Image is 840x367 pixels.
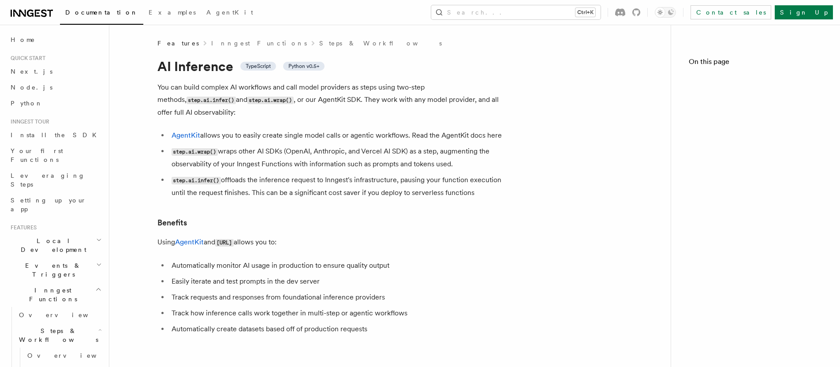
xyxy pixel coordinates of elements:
a: Contact sales [691,5,771,19]
a: AgentKit [175,238,204,246]
span: Local Development [7,236,96,254]
a: Leveraging Steps [7,168,104,192]
h4: On this page [689,56,822,71]
a: Steps & Workflows [319,39,442,48]
a: Install the SDK [7,127,104,143]
a: Home [7,32,104,48]
button: Events & Triggers [7,258,104,282]
a: Benefits [157,217,187,229]
code: step.ai.infer() [172,177,221,184]
li: wraps other AI SDKs (OpenAI, Anthropic, and Vercel AI SDK) as a step, augmenting the observabilit... [169,145,510,170]
a: Documentation [60,3,143,25]
p: Using and allows you to: [157,236,510,249]
li: Track how inference calls work together in multi-step or agentic workflows [169,307,510,319]
a: Inngest Functions [211,39,307,48]
span: Python v0.5+ [288,63,319,70]
button: Inngest Functions [7,282,104,307]
span: TypeScript [246,63,271,70]
a: Sign Up [775,5,833,19]
span: Overview [27,352,118,359]
li: Easily iterate and test prompts in the dev server [169,275,510,288]
button: Toggle dark mode [655,7,676,18]
span: Quick start [7,55,45,62]
button: Steps & Workflows [15,323,104,348]
span: Features [7,224,37,231]
li: Automatically monitor AI usage in production to ensure quality output [169,259,510,272]
span: Your first Functions [11,147,63,163]
button: Local Development [7,233,104,258]
span: Node.js [11,84,52,91]
code: step.ai.wrap() [247,97,294,104]
h1: AI Inference [157,58,510,74]
span: Events & Triggers [7,261,96,279]
span: Next.js [11,68,52,75]
span: Examples [149,9,196,16]
span: Python [11,100,43,107]
p: You can build complex AI workflows and call model providers as steps using two-step methods, and ... [157,81,510,119]
a: Overview [15,307,104,323]
span: Inngest tour [7,118,49,125]
button: Search...Ctrl+K [431,5,601,19]
a: Examples [143,3,201,24]
span: Leveraging Steps [11,172,85,188]
a: Overview [24,348,104,363]
span: Documentation [65,9,138,16]
span: Inngest Functions [7,286,95,303]
a: Python [7,95,104,111]
code: step.ai.wrap() [172,148,218,156]
code: [URL] [215,239,234,247]
a: AgentKit [172,131,200,139]
span: Install the SDK [11,131,102,139]
a: Setting up your app [7,192,104,217]
code: step.ai.infer() [187,97,236,104]
li: offloads the inference request to Inngest's infrastructure, pausing your function execution until... [169,174,510,199]
a: Node.js [7,79,104,95]
li: Automatically create datasets based off of production requests [169,323,510,335]
span: Features [157,39,199,48]
span: Overview [19,311,110,318]
a: Next.js [7,64,104,79]
a: AgentKit [201,3,258,24]
li: allows you to easily create single model calls or agentic workflows. Read the AgentKit docs here [169,129,510,142]
li: Track requests and responses from foundational inference providers [169,291,510,303]
span: AgentKit [206,9,253,16]
a: Your first Functions [7,143,104,168]
span: Home [11,35,35,44]
kbd: Ctrl+K [575,8,595,17]
span: Setting up your app [11,197,86,213]
span: Steps & Workflows [15,326,98,344]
